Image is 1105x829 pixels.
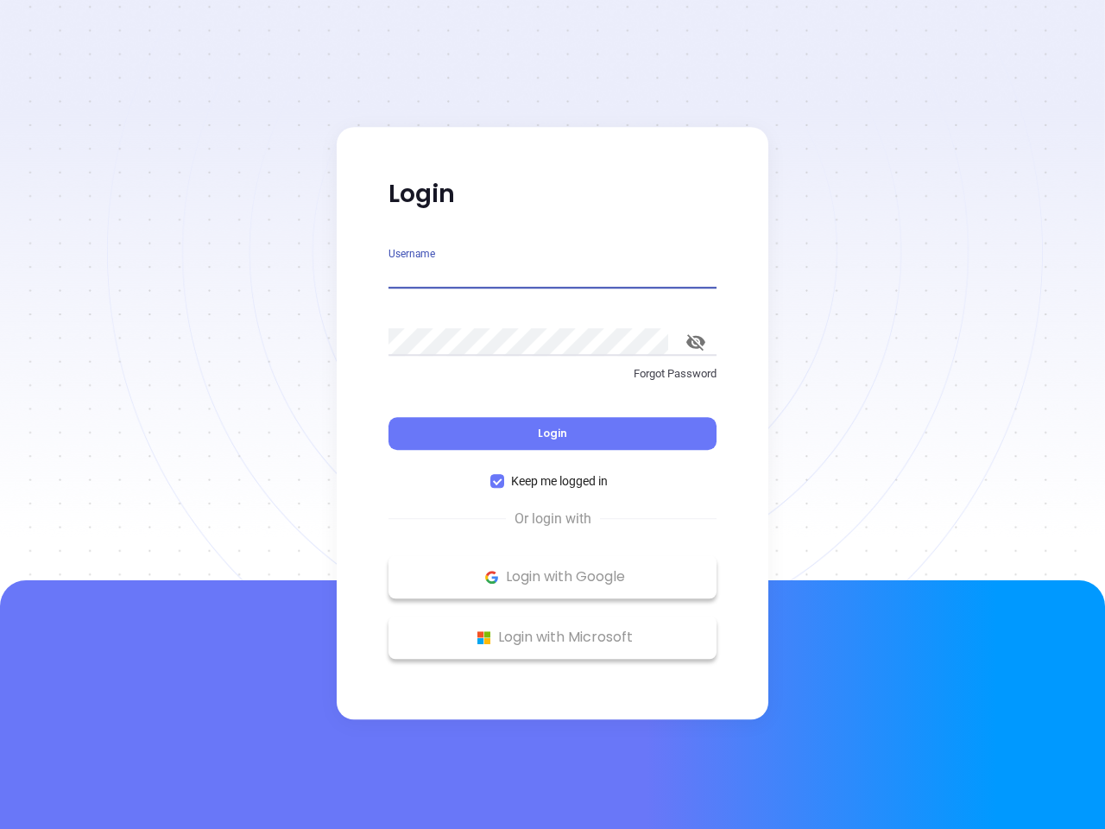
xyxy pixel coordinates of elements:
[538,426,567,440] span: Login
[473,627,495,649] img: Microsoft Logo
[388,249,435,259] label: Username
[388,555,717,598] button: Google Logo Login with Google
[504,471,615,490] span: Keep me logged in
[397,564,708,590] p: Login with Google
[481,566,502,588] img: Google Logo
[388,616,717,659] button: Microsoft Logo Login with Microsoft
[388,365,717,396] a: Forgot Password
[506,509,600,529] span: Or login with
[388,417,717,450] button: Login
[675,321,717,363] button: toggle password visibility
[388,179,717,210] p: Login
[397,624,708,650] p: Login with Microsoft
[388,365,717,383] p: Forgot Password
